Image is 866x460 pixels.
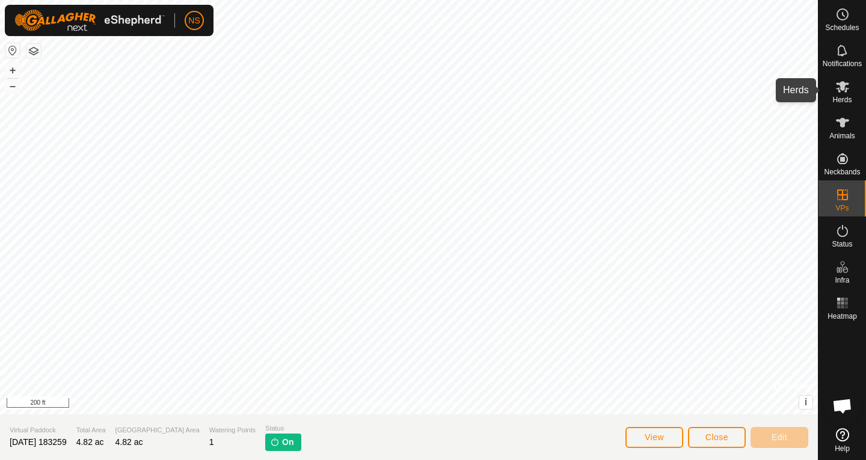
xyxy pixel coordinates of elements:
button: Close [688,427,746,448]
span: Watering Points [209,425,256,435]
span: Total Area [76,425,106,435]
span: Close [705,432,728,442]
span: Edit [772,432,787,442]
span: Schedules [825,24,859,31]
span: VPs [835,204,849,212]
span: 4.82 ac [76,437,104,447]
span: On [282,436,293,449]
button: – [5,79,20,93]
button: View [625,427,683,448]
span: NS [188,14,200,27]
span: Virtual Paddock [10,425,67,435]
button: i [799,396,812,409]
span: Status [265,423,301,434]
span: Herds [832,96,852,103]
img: Gallagher Logo [14,10,165,31]
span: Notifications [823,60,862,67]
span: Help [835,445,850,452]
a: Help [818,423,866,457]
span: [GEOGRAPHIC_DATA] Area [115,425,200,435]
a: Privacy Policy [361,399,407,409]
button: Reset Map [5,43,20,58]
span: Status [832,241,852,248]
a: Contact Us [421,399,456,409]
span: Animals [829,132,855,140]
span: 1 [209,437,214,447]
span: Heatmap [828,313,857,320]
span: 4.82 ac [115,437,143,447]
span: Neckbands [824,168,860,176]
span: View [645,432,664,442]
span: i [805,397,807,407]
button: Map Layers [26,44,41,58]
span: [DATE] 183259 [10,437,67,447]
span: Infra [835,277,849,284]
button: Edit [751,427,808,448]
img: turn-on [270,437,280,447]
div: Open chat [825,388,861,424]
button: + [5,63,20,78]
